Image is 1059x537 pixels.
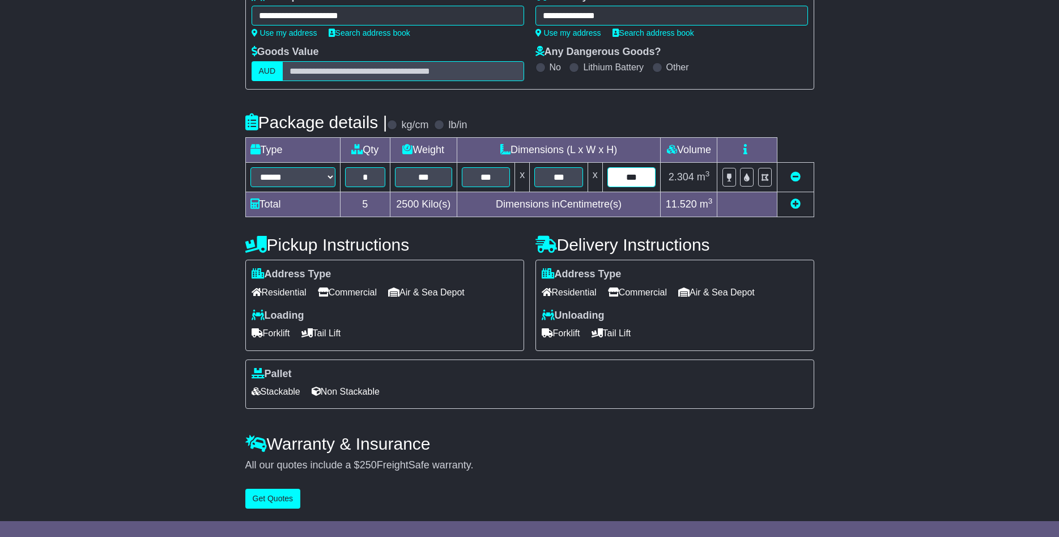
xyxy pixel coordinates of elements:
button: Get Quotes [245,489,301,509]
td: Volume [661,138,717,163]
a: Remove this item [790,171,801,183]
td: x [588,163,602,192]
h4: Package details | [245,113,388,132]
label: lb/in [448,119,467,132]
span: m [697,171,710,183]
label: Goods Value [252,46,319,58]
td: Weight [390,138,457,163]
label: Address Type [542,268,622,281]
label: Other [666,62,689,73]
label: kg/cm [401,119,428,132]
span: Residential [252,284,307,301]
td: x [515,163,530,192]
sup: 3 [708,197,713,205]
td: Dimensions in Centimetre(s) [457,192,661,217]
div: All our quotes include a $ FreightSafe warranty. [245,459,814,472]
a: Add new item [790,198,801,210]
span: Tail Lift [301,324,341,342]
span: Non Stackable [312,383,380,400]
td: Total [245,192,340,217]
span: Air & Sea Depot [388,284,465,301]
span: Forklift [542,324,580,342]
span: Stackable [252,383,300,400]
span: Commercial [318,284,377,301]
h4: Delivery Instructions [535,235,814,254]
td: 5 [340,192,390,217]
span: 11.520 [666,198,697,210]
a: Use my address [252,28,317,37]
label: Lithium Battery [583,62,644,73]
span: 250 [360,459,377,471]
td: Dimensions (L x W x H) [457,138,661,163]
td: Kilo(s) [390,192,457,217]
span: Forklift [252,324,290,342]
span: Air & Sea Depot [678,284,755,301]
a: Use my address [535,28,601,37]
sup: 3 [705,170,710,178]
label: Any Dangerous Goods? [535,46,661,58]
label: Unloading [542,310,605,322]
label: No [550,62,561,73]
a: Search address book [613,28,694,37]
label: Pallet [252,368,292,380]
span: 2500 [396,198,419,210]
td: Type [245,138,340,163]
h4: Warranty & Insurance [245,434,814,453]
h4: Pickup Instructions [245,235,524,254]
span: 2.304 [669,171,694,183]
label: AUD [252,61,283,81]
a: Search address book [329,28,410,37]
label: Loading [252,310,304,322]
span: Residential [542,284,597,301]
td: Qty [340,138,390,163]
span: Tail Lift [592,324,631,342]
span: m [700,198,713,210]
label: Address Type [252,268,331,281]
span: Commercial [608,284,667,301]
